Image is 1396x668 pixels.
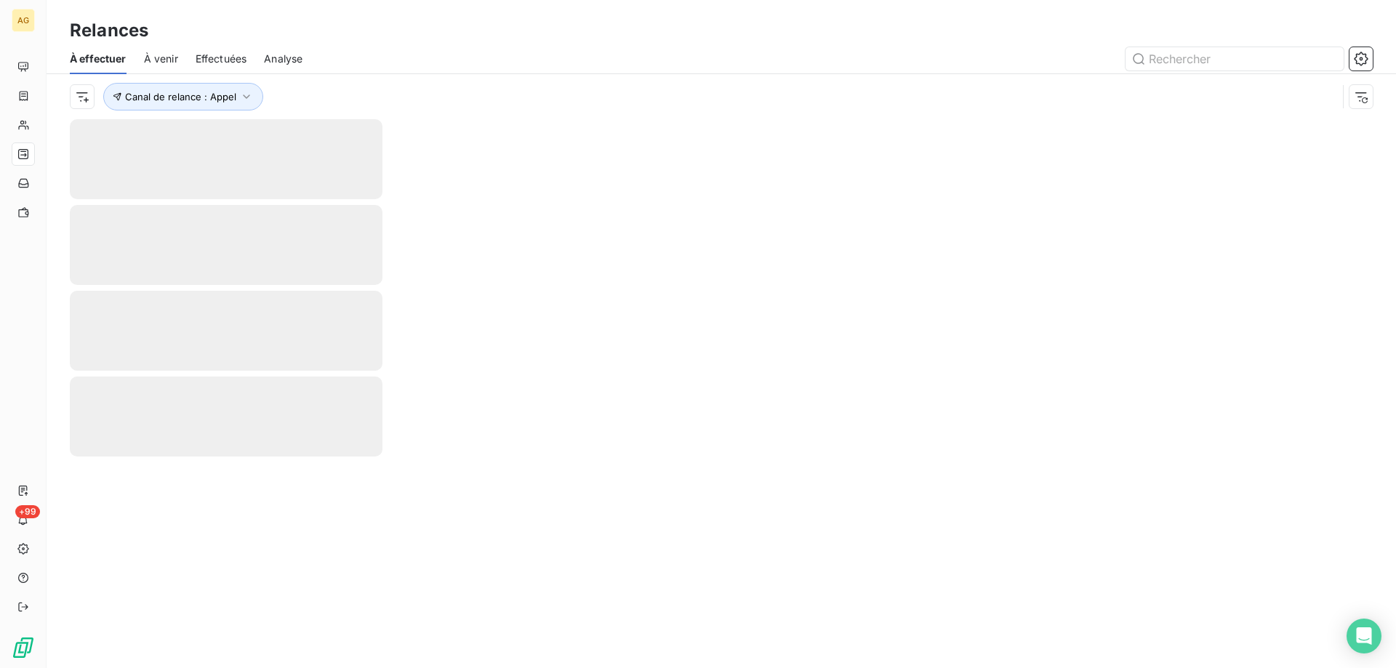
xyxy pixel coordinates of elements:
span: À venir [144,52,178,66]
div: AG [12,9,35,32]
button: Canal de relance : Appel [103,83,263,110]
h3: Relances [70,17,148,44]
img: Logo LeanPay [12,636,35,659]
span: Analyse [264,52,302,66]
span: Effectuées [196,52,247,66]
div: Open Intercom Messenger [1347,619,1381,653]
span: À effectuer [70,52,127,66]
span: +99 [15,505,40,518]
span: Canal de relance : Appel [125,91,236,102]
input: Rechercher [1126,47,1344,71]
